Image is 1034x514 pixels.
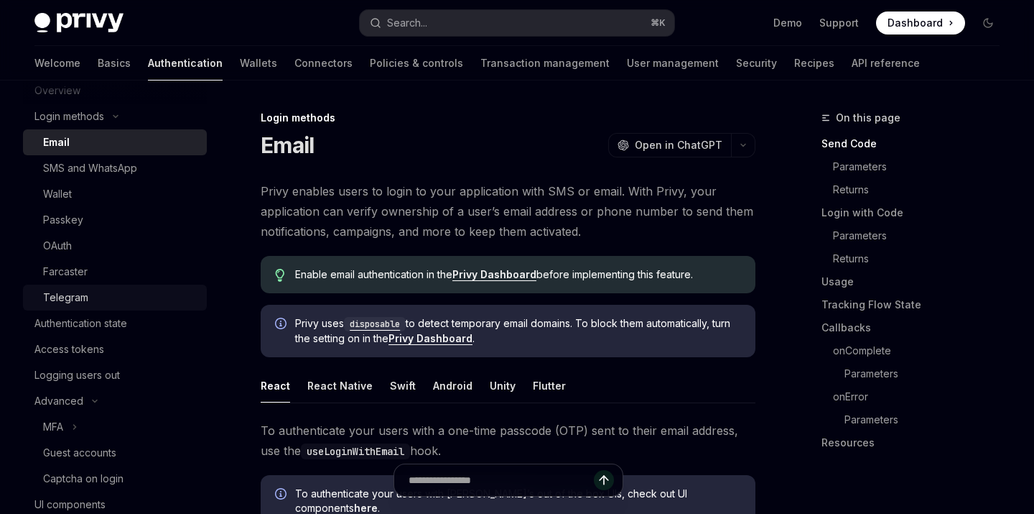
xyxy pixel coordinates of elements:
[651,17,666,29] span: ⌘ K
[23,155,207,181] a: SMS and WhatsApp
[261,132,314,158] h1: Email
[23,336,207,362] a: Access tokens
[307,369,373,403] div: React Native
[821,431,1011,454] a: Resources
[821,408,1011,431] a: Parameters
[23,466,207,492] a: Captcha on login
[433,369,472,403] div: Android
[736,46,777,81] a: Security
[23,311,207,336] a: Authentication state
[43,444,116,462] div: Guest accounts
[275,318,289,332] svg: Info
[821,178,1011,201] a: Returns
[23,414,207,440] button: Toggle MFA section
[821,132,1011,155] a: Send Code
[148,46,223,81] a: Authentication
[370,46,463,81] a: Policies & controls
[888,16,943,30] span: Dashboard
[821,316,1011,339] a: Callbacks
[23,362,207,388] a: Logging users out
[635,138,722,152] span: Open in ChatGPT
[490,369,516,403] div: Unity
[295,267,741,282] span: Enable email authentication in the before implementing this feature.
[34,315,127,332] div: Authentication state
[821,224,1011,247] a: Parameters
[43,185,72,203] div: Wallet
[34,496,106,513] div: UI components
[608,133,731,157] button: Open in ChatGPT
[275,269,285,282] svg: Tip
[23,440,207,466] a: Guest accounts
[794,46,834,81] a: Recipes
[301,444,410,459] code: useLoginWithEmail
[821,362,1011,385] a: Parameters
[43,289,88,306] div: Telegram
[23,259,207,285] a: Farcaster
[34,46,80,81] a: Welcome
[23,207,207,233] a: Passkey
[344,317,406,329] a: disposable
[977,12,1000,35] button: Toggle dark mode
[821,201,1011,224] a: Login with Code
[261,369,290,403] div: React
[43,160,137,177] div: SMS and WhatsApp
[23,129,207,155] a: Email
[452,268,536,281] a: Privy Dashboard
[409,464,594,496] input: Ask a question...
[819,16,859,30] a: Support
[261,421,755,461] span: To authenticate your users with a one-time passcode (OTP) sent to their email address, use the hook.
[627,46,719,81] a: User management
[43,470,124,487] div: Captcha on login
[344,317,406,331] code: disposable
[261,181,755,242] span: Privy enables users to login to your application with SMS or email. With Privy, your application ...
[821,293,1011,316] a: Tracking Flow State
[594,470,614,490] button: Send message
[43,263,88,280] div: Farcaster
[821,339,1011,362] a: onComplete
[773,16,802,30] a: Demo
[261,111,755,125] div: Login methods
[836,109,900,127] span: On this page
[360,10,674,36] button: Open search
[240,46,277,81] a: Wallets
[23,233,207,259] a: OAuth
[23,104,207,129] button: Toggle Login methods section
[533,369,566,403] div: Flutter
[23,388,207,414] button: Toggle Advanced section
[821,247,1011,270] a: Returns
[34,108,104,125] div: Login methods
[34,393,83,410] div: Advanced
[23,181,207,207] a: Wallet
[34,13,124,33] img: dark logo
[294,46,353,81] a: Connectors
[821,155,1011,178] a: Parameters
[34,341,104,358] div: Access tokens
[295,316,741,346] span: Privy uses to detect temporary email domains. To block them automatically, turn the setting on in...
[390,369,416,403] div: Swift
[480,46,610,81] a: Transaction management
[43,211,83,229] div: Passkey
[387,14,427,32] div: Search...
[23,285,207,311] a: Telegram
[34,367,120,384] div: Logging users out
[821,270,1011,293] a: Usage
[98,46,131,81] a: Basics
[388,332,472,345] a: Privy Dashboard
[43,237,72,254] div: OAuth
[852,46,920,81] a: API reference
[43,418,63,436] div: MFA
[43,134,70,151] div: Email
[821,385,1011,408] a: onError
[876,12,965,35] a: Dashboard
